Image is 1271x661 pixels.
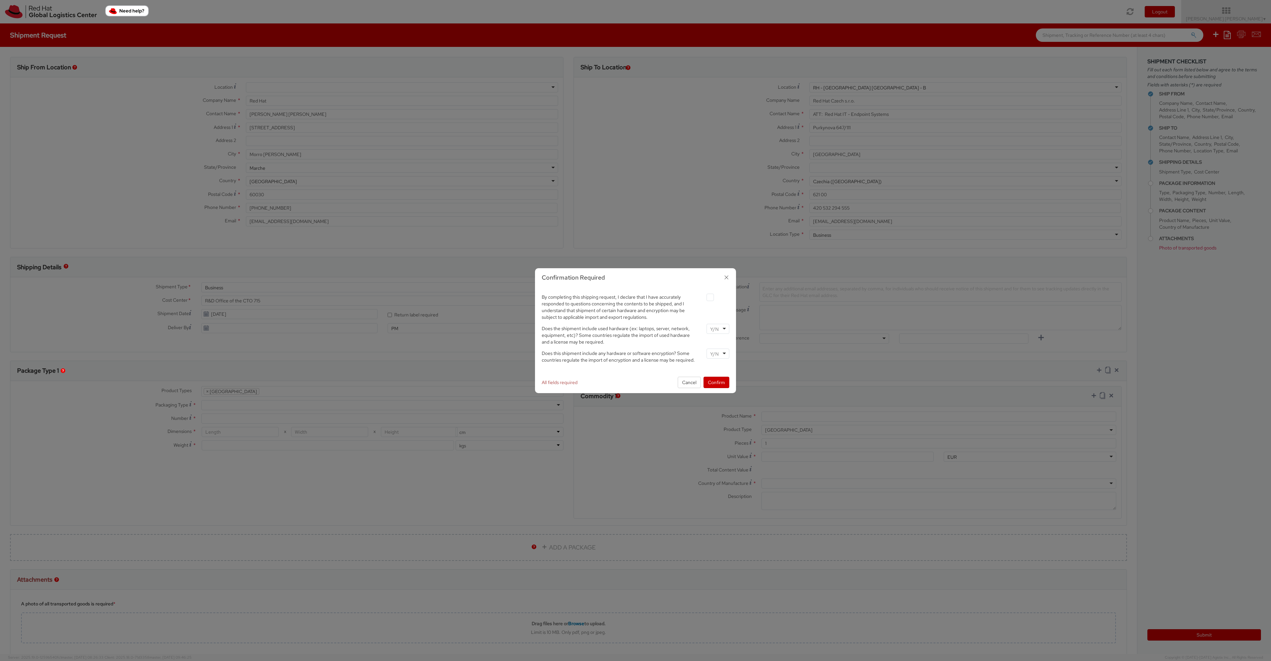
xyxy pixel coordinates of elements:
[710,326,720,333] input: Y/N
[710,351,720,357] input: Y/N
[704,377,729,388] button: Confirm
[542,294,685,320] span: By completing this shipping request, I declare that I have accurately responded to questions conc...
[542,350,695,363] span: Does this shipment include any hardware or software encryption? Some countries regulate the impor...
[542,379,578,385] span: All fields required
[678,377,701,388] button: Cancel
[542,273,729,282] h3: Confirmation Required
[105,5,149,16] button: Need help?
[542,325,690,345] span: Does the shipment include used hardware (ex: laptops, server, network, equipment, etc)? Some coun...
